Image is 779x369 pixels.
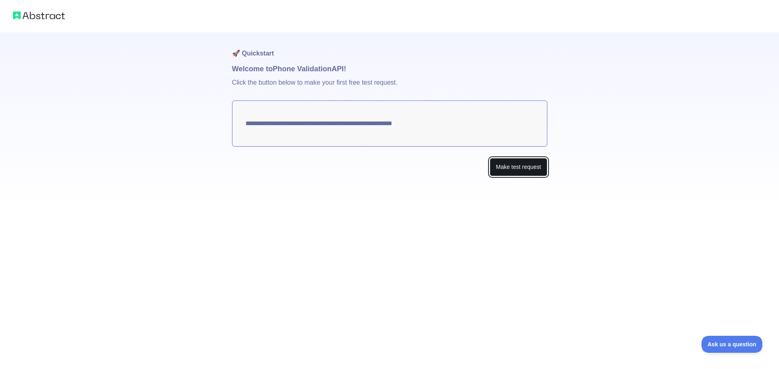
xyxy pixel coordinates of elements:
[232,75,547,100] p: Click the button below to make your first free test request.
[232,63,547,75] h1: Welcome to Phone Validation API!
[702,336,763,353] iframe: Toggle Customer Support
[490,158,547,176] button: Make test request
[13,10,65,21] img: Abstract logo
[232,32,547,63] h1: 🚀 Quickstart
